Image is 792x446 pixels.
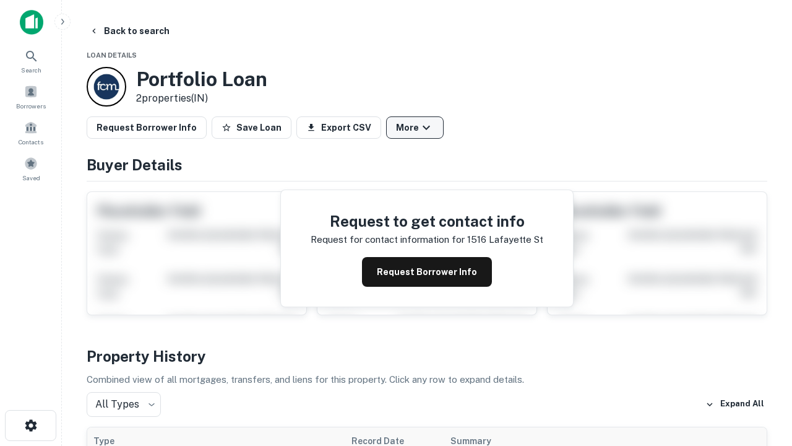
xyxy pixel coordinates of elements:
h3: Portfolio Loan [136,68,267,91]
h4: Property History [87,345,767,367]
p: Request for contact information for [311,232,465,247]
button: Request Borrower Info [362,257,492,287]
h4: Buyer Details [87,154,767,176]
a: Contacts [4,116,58,149]
span: Loan Details [87,51,137,59]
p: 2 properties (IN) [136,91,267,106]
button: Expand All [702,395,767,414]
button: Back to search [84,20,174,42]
a: Search [4,44,58,77]
button: Save Loan [212,116,291,139]
a: Borrowers [4,80,58,113]
button: Request Borrower Info [87,116,207,139]
a: Saved [4,152,58,185]
button: Export CSV [296,116,381,139]
p: 1516 lafayette st [467,232,543,247]
iframe: Chat Widget [730,307,792,367]
span: Search [21,65,41,75]
span: Borrowers [16,101,46,111]
h4: Request to get contact info [311,210,543,232]
span: Saved [22,173,40,183]
button: More [386,116,444,139]
div: All Types [87,392,161,417]
p: Combined view of all mortgages, transfers, and liens for this property. Click any row to expand d... [87,372,767,387]
img: capitalize-icon.png [20,10,43,35]
span: Contacts [19,137,43,147]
